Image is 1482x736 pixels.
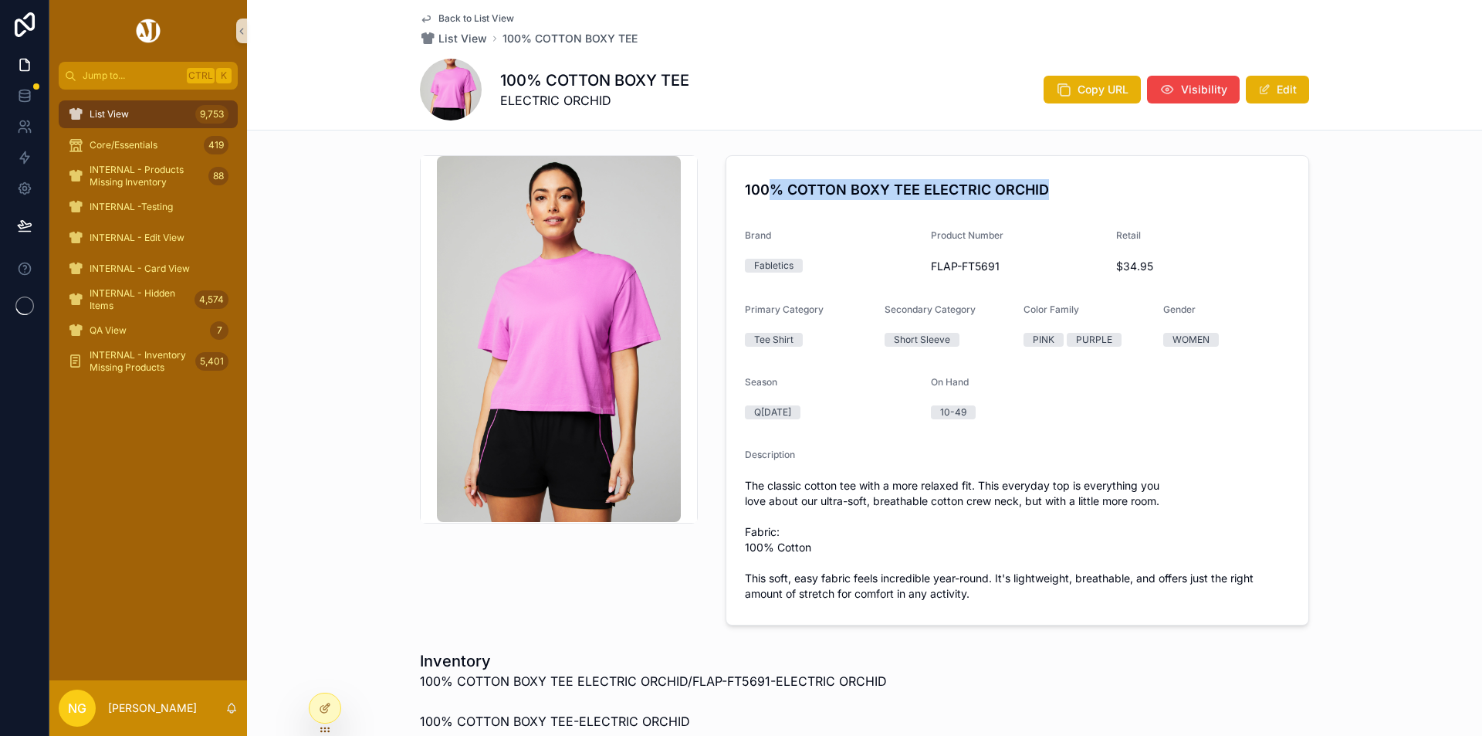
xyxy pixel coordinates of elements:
img: App logo [134,19,163,43]
a: INTERNAL - Hidden Items4,574 [59,286,238,314]
h1: Inventory [420,650,887,672]
div: Fabletics [754,259,793,273]
div: 4,574 [195,290,228,309]
a: List View9,753 [59,100,238,128]
div: Tee Shirt [754,333,793,347]
h1: 100% COTTON BOXY TEE [500,70,689,91]
div: 10-49 [940,405,966,419]
div: PINK [1033,333,1054,347]
img: FLAP-FT5691_ELECTRIC-ORCHID_1-(3).jpg [437,156,681,522]
span: $34.95 [1116,259,1290,274]
span: Jump to... [83,70,181,82]
span: INTERNAL - Products Missing Inventory [90,164,202,188]
span: FLAP-FT5691 [931,259,1105,274]
span: INTERNAL - Card View [90,263,190,275]
span: Copy URL [1078,82,1128,97]
div: scrollable content [49,90,247,395]
div: 9,753 [195,105,228,124]
div: 7 [210,321,228,340]
span: INTERNAL - Hidden Items [90,287,188,312]
span: Season [745,376,777,388]
span: NG [68,699,86,717]
span: INTERNAL -Testing [90,201,173,213]
span: Gender [1163,304,1196,315]
span: List View [90,108,129,120]
span: List View [438,31,487,46]
span: Secondary Category [885,304,976,315]
div: PURPLE [1076,333,1112,347]
div: 88 [208,167,228,185]
a: 100% COTTON BOXY TEE [502,31,638,46]
span: On Hand [931,376,969,388]
span: Back to List View [438,12,514,25]
div: WOMEN [1172,333,1210,347]
a: INTERNAL - Edit View [59,224,238,252]
span: 100% COTTON BOXY TEE-ELECTRIC ORCHID [420,712,690,731]
span: K [218,70,230,82]
button: Copy URL [1044,76,1141,103]
button: Jump to...CtrlK [59,62,238,90]
a: QA View7 [59,317,238,344]
span: Brand [745,229,771,241]
p: [PERSON_NAME] [108,700,197,716]
span: The classic cotton tee with a more relaxed fit. This everyday top is everything you love about ou... [745,478,1290,602]
button: Visibility [1147,76,1240,103]
span: Retail [1116,229,1141,241]
a: INTERNAL - Inventory Missing Products5,401 [59,348,238,375]
a: Back to List View [420,12,514,25]
span: QA View [90,324,127,337]
span: Visibility [1181,82,1227,97]
a: INTERNAL - Card View [59,255,238,283]
a: INTERNAL - Products Missing Inventory88 [59,162,238,190]
div: 419 [204,136,228,154]
h4: 100% COTTON BOXY TEE ELECTRIC ORCHID [745,179,1290,200]
span: Color Family [1024,304,1079,315]
div: Short Sleeve [894,333,950,347]
a: List View [420,31,487,46]
span: Core/Essentials [90,139,157,151]
span: INTERNAL - Edit View [90,232,184,244]
span: INTERNAL - Inventory Missing Products [90,349,189,374]
span: Description [745,449,795,460]
span: ELECTRIC ORCHID [500,91,689,110]
span: 100% COTTON BOXY TEE ELECTRIC ORCHID/FLAP-FT5691-ELECTRIC ORCHID [420,672,887,690]
span: Primary Category [745,304,824,315]
div: 5,401 [195,352,228,371]
a: INTERNAL -Testing [59,193,238,221]
button: Edit [1246,76,1309,103]
span: Ctrl [187,68,215,83]
a: Core/Essentials419 [59,131,238,159]
span: Product Number [931,229,1003,241]
div: Q[DATE] [754,405,791,419]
